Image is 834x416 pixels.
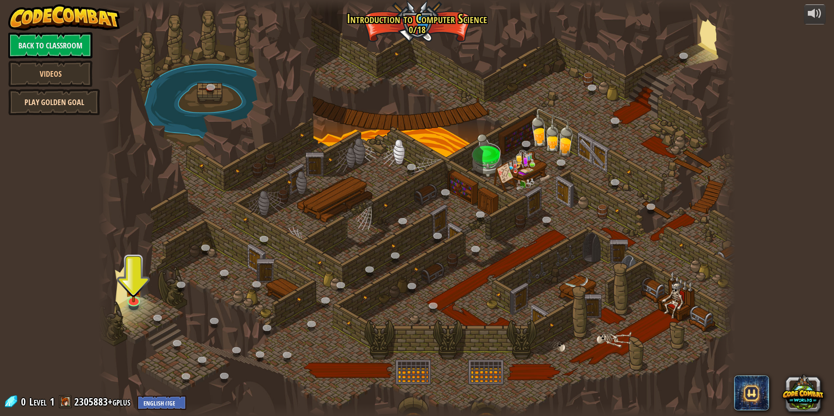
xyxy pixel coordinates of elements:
img: CodeCombat - Learn how to code by playing a game [8,4,120,31]
a: Back to Classroom [8,32,92,58]
button: Adjust volume [804,4,826,25]
a: Play Golden Goal [8,89,100,115]
a: 2305883+gplus [74,395,133,409]
span: 0 [21,395,28,409]
img: level-banner-unstarted.png [125,273,142,303]
span: Level [29,395,47,409]
span: 1 [50,395,55,409]
a: Videos [8,61,92,87]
